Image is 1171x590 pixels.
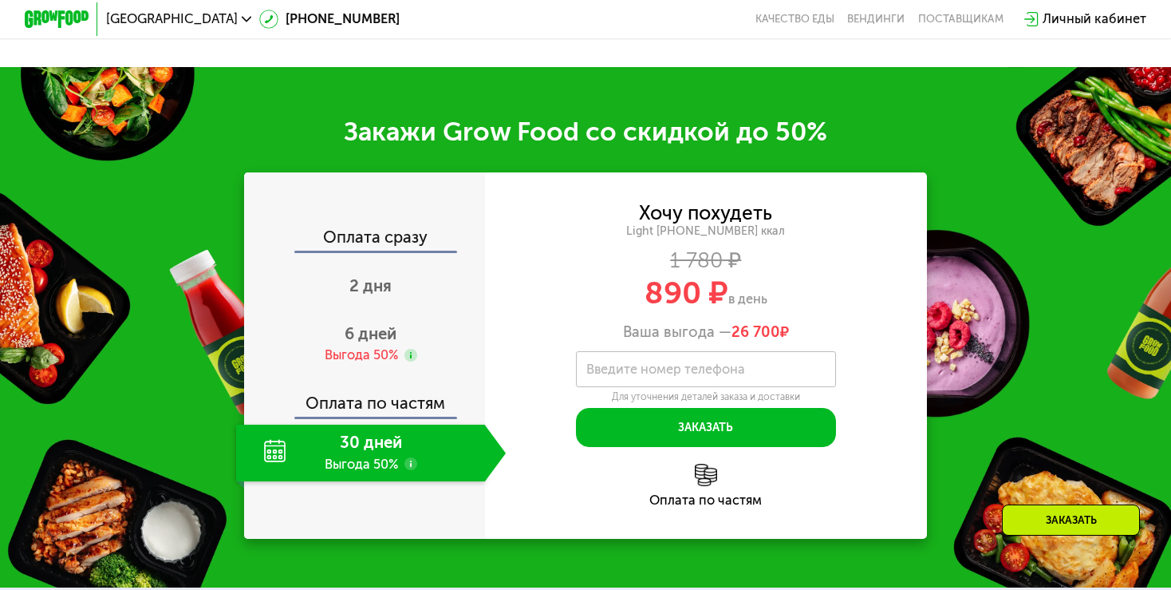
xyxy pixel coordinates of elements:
span: 890 ₽ [645,275,728,311]
div: Оплата сразу [246,229,485,251]
div: Выгода 50% [325,346,398,365]
span: ₽ [731,323,789,341]
div: Оплата по частям [485,494,928,507]
div: Хочу похудеть [639,204,772,223]
div: Для уточнения деталей заказа и доставки [576,391,836,404]
div: Light [PHONE_NUMBER] ккал [485,224,928,239]
span: [GEOGRAPHIC_DATA] [106,13,238,26]
div: Ваша выгода — [485,323,928,341]
a: [PHONE_NUMBER] [259,10,400,29]
span: 2 дня [349,276,392,295]
img: l6xcnZfty9opOoJh.png [695,464,718,487]
span: 6 дней [345,324,396,343]
div: Заказать [1002,505,1140,536]
span: 26 700 [731,323,780,341]
a: Вендинги [847,13,905,26]
span: в день [728,291,767,307]
div: Оплата по частям [246,379,485,417]
div: 1 780 ₽ [485,251,928,270]
div: Личный кабинет [1043,10,1146,29]
button: Заказать [576,408,836,447]
label: Введите номер телефона [586,365,745,374]
a: Качество еды [755,13,834,26]
div: поставщикам [918,13,1003,26]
